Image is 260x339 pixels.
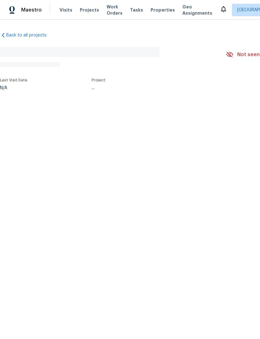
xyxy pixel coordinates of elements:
[182,4,212,16] span: Geo Assignments
[151,7,175,13] span: Properties
[80,7,99,13] span: Projects
[21,7,42,13] span: Maestro
[130,8,143,12] span: Tasks
[60,7,72,13] span: Visits
[92,78,105,82] span: Project
[92,86,211,90] div: ...
[107,4,123,16] span: Work Orders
